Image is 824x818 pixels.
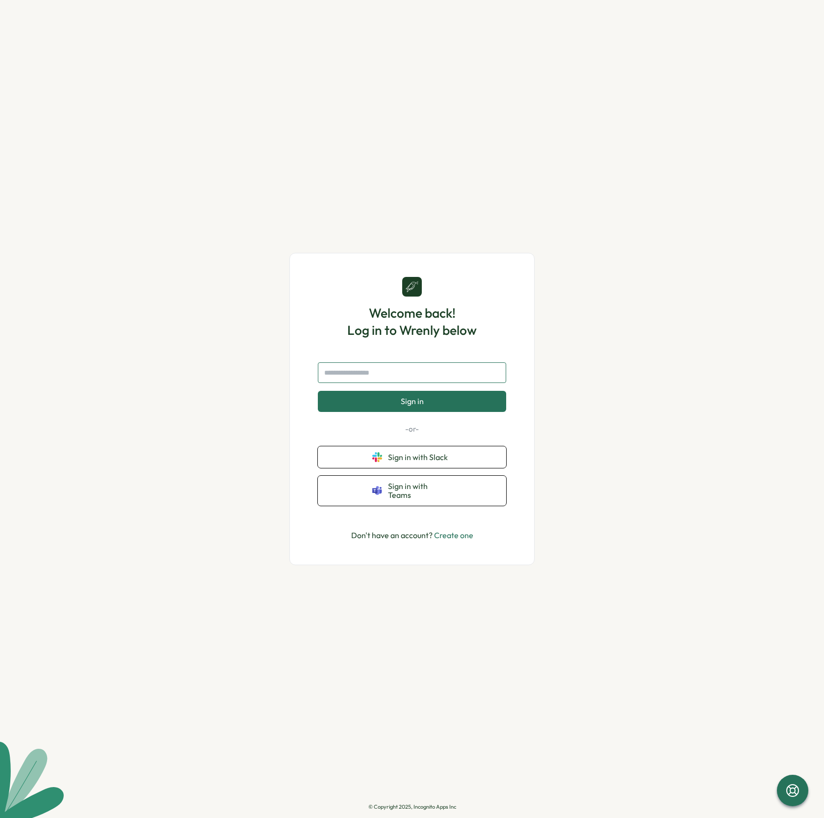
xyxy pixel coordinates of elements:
[434,530,473,540] a: Create one
[318,476,506,506] button: Sign in with Teams
[318,446,506,468] button: Sign in with Slack
[401,397,424,406] span: Sign in
[368,804,456,810] p: © Copyright 2025, Incognito Apps Inc
[318,424,506,435] p: -or-
[388,453,452,462] span: Sign in with Slack
[347,304,477,339] h1: Welcome back! Log in to Wrenly below
[388,482,452,500] span: Sign in with Teams
[351,529,473,542] p: Don't have an account?
[318,391,506,411] button: Sign in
